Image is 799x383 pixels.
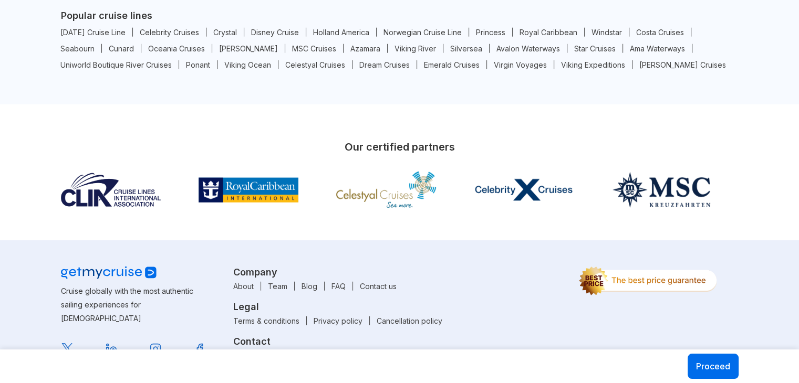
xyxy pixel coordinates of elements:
a: Privacy policy [307,316,370,325]
button: Proceed [688,354,739,379]
a: MSC Cruises [285,44,344,53]
h3: Our certified partners [61,136,739,158]
a: Contact us [353,282,403,291]
a: Costa Cruises [629,28,691,37]
a: Viking Ocean [217,60,278,69]
a: Star Cruises [567,44,623,53]
a: Azamara [344,44,388,53]
h5: Popular cruise lines [61,10,739,21]
a: Disney Cruise [244,28,306,37]
a: About [226,282,261,291]
a: [PERSON_NAME] [212,44,285,53]
a: Windstar [585,28,629,37]
a: Norwegian Cruise Line [377,28,469,37]
a: Celestyal Cruises [278,60,352,69]
a: Virgin Voyages [487,60,554,69]
a: Team [261,282,295,291]
h3: Contact [233,336,566,347]
a: Ponant [179,60,217,69]
a: Uniworld Boutique River Cruises [54,60,179,69]
a: Crystal [206,28,244,37]
a: Cancellation policy [370,316,449,325]
a: Terms & conditions [226,316,307,325]
a: Dream Cruises [352,60,417,69]
a: Ama Waterways [623,44,692,53]
a: Princess [469,28,513,37]
a: Seabourn [54,44,102,53]
a: [DATE] Cruise Line [54,28,133,37]
a: Holland America [306,28,377,37]
a: Silversea [443,44,490,53]
a: Viking River [388,44,443,53]
a: Avalon Waterways [490,44,567,53]
a: Celebrity Cruises [133,28,206,37]
a: Viking Expeditions [554,60,632,69]
p: Cruise globally with the most authentic sailing experiences for [DEMOGRAPHIC_DATA] [61,284,213,325]
a: Cunard [102,44,141,53]
a: Oceania Cruises [141,44,212,53]
h3: Legal [233,301,566,312]
a: FAQ [325,282,353,291]
a: Blog [295,282,325,291]
a: Emerald Cruises [417,60,487,69]
h3: Company [233,267,566,278]
a: Royal Caribbean [513,28,585,37]
a: [PERSON_NAME] Cruises [632,60,733,69]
